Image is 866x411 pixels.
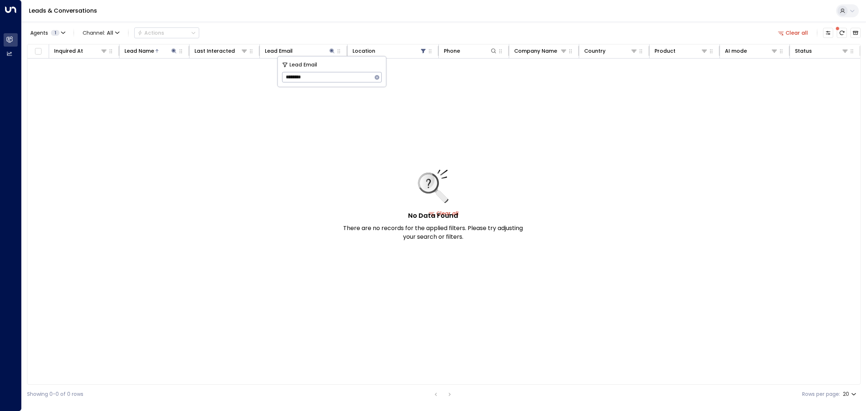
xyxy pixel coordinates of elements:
[54,47,83,55] div: Inquired At
[850,28,861,38] button: Archived Leads
[265,47,336,55] div: Lead Email
[802,390,840,398] label: Rows per page:
[137,30,164,36] div: Actions
[444,47,460,55] div: Phone
[514,47,557,55] div: Company Name
[29,7,97,15] a: Leads & Conversations
[353,47,427,55] div: Location
[343,224,523,241] p: There are no records for the applied filters. Please try adjusting your search or filters.
[431,390,454,399] nav: pagination navigation
[124,47,154,55] div: Lead Name
[27,28,68,38] button: Agents1
[289,61,317,69] span: Lead Email
[795,47,812,55] div: Status
[30,30,48,35] span: Agents
[514,47,568,55] div: Company Name
[584,47,638,55] div: Country
[134,27,199,38] div: Button group with a nested menu
[80,28,122,38] span: Channel:
[34,47,43,56] span: Toggle select all
[80,28,122,38] button: Channel:All
[107,30,113,36] span: All
[54,47,108,55] div: Inquired At
[134,27,199,38] button: Actions
[725,47,778,55] div: AI mode
[124,47,178,55] div: Lead Name
[837,28,847,38] span: There are new threads available. Refresh the grid to view the latest updates.
[408,211,458,220] h5: No Data Found
[51,30,60,36] span: 1
[444,47,497,55] div: Phone
[725,47,747,55] div: AI mode
[584,47,605,55] div: Country
[353,47,375,55] div: Location
[795,47,849,55] div: Status
[655,47,675,55] div: Product
[823,28,833,38] button: Customize
[194,47,248,55] div: Last Interacted
[775,28,811,38] button: Clear all
[265,47,293,55] div: Lead Email
[194,47,235,55] div: Last Interacted
[655,47,708,55] div: Product
[27,390,83,398] div: Showing 0-0 of 0 rows
[843,389,858,399] div: 20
